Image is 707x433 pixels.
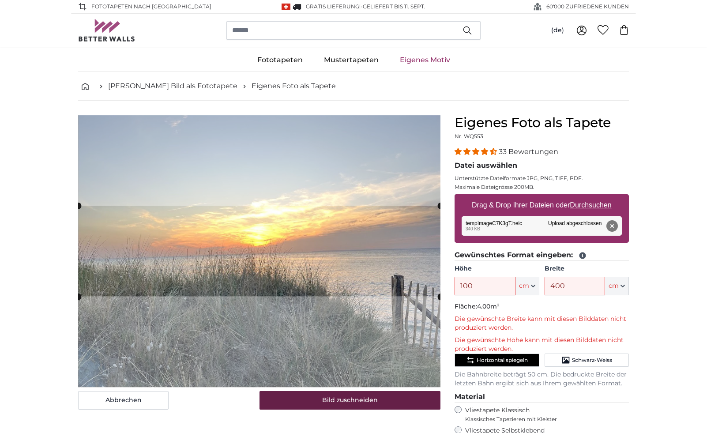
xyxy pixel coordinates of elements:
[545,264,629,273] label: Breite
[455,302,629,311] p: Fläche:
[455,184,629,191] p: Maximale Dateigrösse 200MB.
[465,406,621,423] label: Vliestapete Klassisch
[455,160,629,171] legend: Datei auswählen
[545,354,629,367] button: Schwarz-Weiss
[78,19,135,41] img: Betterwalls
[519,282,529,290] span: cm
[455,354,539,367] button: Horizontal spiegeln
[455,264,539,273] label: Höhe
[468,196,615,214] label: Drag & Drop Ihrer Dateien oder
[455,175,629,182] p: Unterstützte Dateiformate JPG, PNG, TIFF, PDF.
[455,133,483,139] span: Nr. WQ553
[546,3,629,11] span: 60'000 ZUFRIEDENE KUNDEN
[570,201,612,209] u: Durchsuchen
[247,49,313,72] a: Fototapeten
[455,315,629,332] p: Die gewünschte Breite kann mit diesen Bilddaten nicht produziert werden.
[259,391,441,410] button: Bild zuschneiden
[455,115,629,131] h1: Eigenes Foto als Tapete
[572,357,612,364] span: Schwarz-Weiss
[306,3,361,10] span: GRATIS Lieferung!
[544,23,571,38] button: (de)
[361,3,425,10] span: -
[455,147,499,156] span: 4.33 stars
[313,49,389,72] a: Mustertapeten
[477,302,500,310] span: 4.00m²
[455,370,629,388] p: Die Bahnbreite beträgt 50 cm. Die bedruckte Breite der letzten Bahn ergibt sich aus Ihrem gewählt...
[78,72,629,101] nav: breadcrumbs
[455,392,629,403] legend: Material
[252,81,336,91] a: Eigenes Foto als Tapete
[515,277,539,295] button: cm
[78,391,169,410] button: Abbrechen
[455,336,629,354] p: Die gewünschte Höhe kann mit diesen Bilddaten nicht produziert werden.
[363,3,425,10] span: Geliefert bis 11. Sept.
[465,416,621,423] span: Klassisches Tapezieren mit Kleister
[282,4,290,10] img: Schweiz
[91,3,211,11] span: Fototapeten nach [GEOGRAPHIC_DATA]
[108,81,237,91] a: [PERSON_NAME] Bild als Fototapete
[455,250,629,261] legend: Gewünschtes Format eingeben:
[477,357,528,364] span: Horizontal spiegeln
[389,49,461,72] a: Eigenes Motiv
[609,282,619,290] span: cm
[499,147,558,156] span: 33 Bewertungen
[605,277,629,295] button: cm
